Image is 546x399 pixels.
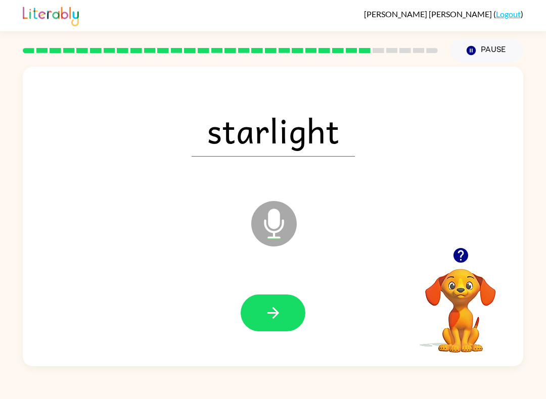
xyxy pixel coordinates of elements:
span: starlight [192,104,355,157]
button: Pause [450,39,523,62]
span: [PERSON_NAME] [PERSON_NAME] [364,9,493,19]
img: Literably [23,4,79,26]
div: ( ) [364,9,523,19]
a: Logout [496,9,521,19]
video: Your browser must support playing .mp4 files to use Literably. Please try using another browser. [410,253,511,354]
